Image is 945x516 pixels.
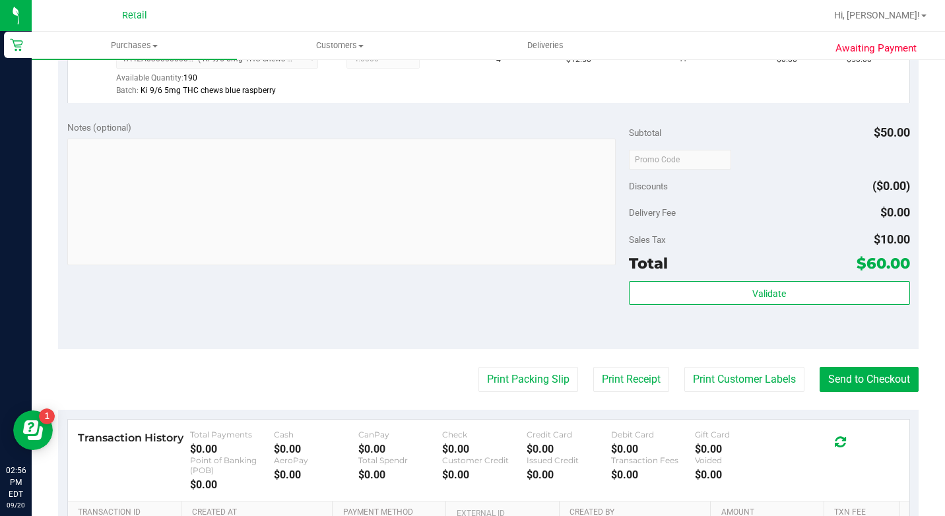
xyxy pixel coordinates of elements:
[6,500,26,510] p: 09/20
[10,38,23,51] inline-svg: Retail
[629,174,668,198] span: Discounts
[527,443,611,455] div: $0.00
[32,40,237,51] span: Purchases
[695,443,779,455] div: $0.00
[752,288,786,299] span: Validate
[442,430,527,439] div: Check
[6,465,26,500] p: 02:56 PM EDT
[527,468,611,481] div: $0.00
[13,410,53,450] iframe: Resource center
[442,468,527,481] div: $0.00
[274,430,358,439] div: Cash
[358,430,443,439] div: CanPay
[358,468,443,481] div: $0.00
[478,367,578,392] button: Print Packing Slip
[629,207,676,218] span: Delivery Fee
[238,40,441,51] span: Customers
[190,443,275,455] div: $0.00
[880,205,910,219] span: $0.00
[611,455,696,465] div: Transaction Fees
[629,127,661,138] span: Subtotal
[695,455,779,465] div: Voided
[237,32,442,59] a: Customers
[629,281,910,305] button: Validate
[527,455,611,465] div: Issued Credit
[67,122,131,133] span: Notes (optional)
[527,430,611,439] div: Credit Card
[274,468,358,481] div: $0.00
[611,430,696,439] div: Debit Card
[874,232,910,246] span: $10.00
[358,455,443,465] div: Total Spendr
[611,468,696,481] div: $0.00
[183,73,197,82] span: 190
[39,408,55,424] iframe: Resource center unread badge
[190,455,275,475] div: Point of Banking (POB)
[820,367,919,392] button: Send to Checkout
[857,254,910,273] span: $60.00
[872,179,910,193] span: ($0.00)
[32,32,237,59] a: Purchases
[116,69,329,94] div: Available Quantity:
[141,86,276,95] span: Ki 9/6 5mg THC chews blue raspberry
[274,443,358,455] div: $0.00
[122,10,147,21] span: Retail
[116,86,139,95] span: Batch:
[629,254,668,273] span: Total
[274,455,358,465] div: AeroPay
[358,443,443,455] div: $0.00
[611,443,696,455] div: $0.00
[629,234,666,245] span: Sales Tax
[695,430,779,439] div: Gift Card
[874,125,910,139] span: $50.00
[629,150,731,170] input: Promo Code
[684,367,804,392] button: Print Customer Labels
[695,468,779,481] div: $0.00
[190,478,275,491] div: $0.00
[442,455,527,465] div: Customer Credit
[190,430,275,439] div: Total Payments
[834,10,920,20] span: Hi, [PERSON_NAME]!
[442,443,527,455] div: $0.00
[835,41,917,56] span: Awaiting Payment
[593,367,669,392] button: Print Receipt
